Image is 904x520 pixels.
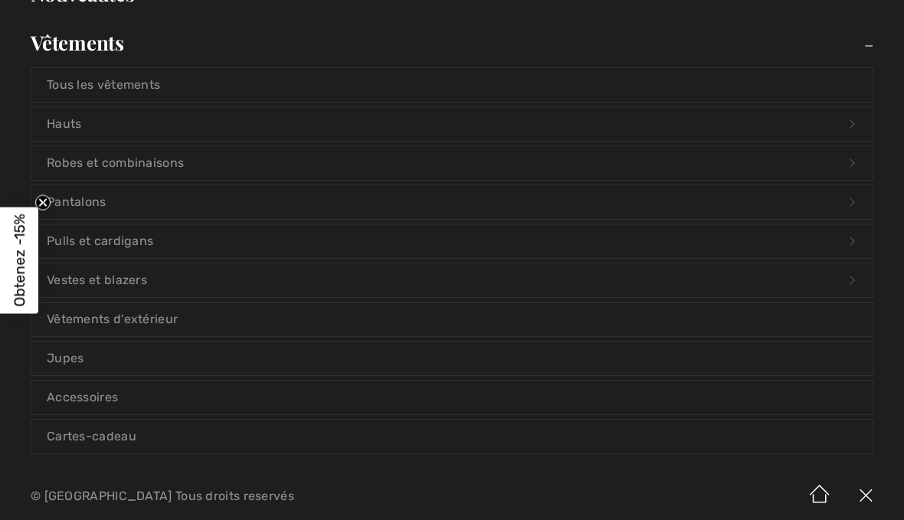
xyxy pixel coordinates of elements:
[31,381,873,414] a: Accessoires
[797,473,843,520] img: Accueil
[31,185,873,219] a: Pantalons
[31,491,531,502] p: © [GEOGRAPHIC_DATA] Tous droits reservés
[35,195,51,210] button: Close teaser
[31,263,873,297] a: Vestes et blazers
[15,26,889,60] a: Vêtements
[35,11,66,25] span: Aide
[31,224,873,258] a: Pulls et cardigans
[31,146,873,180] a: Robes et combinaisons
[11,214,28,306] span: Obtenez -15%
[843,473,889,520] img: X
[31,107,873,141] a: Hauts
[31,68,873,102] a: Tous les vêtements
[31,342,873,375] a: Jupes
[31,303,873,336] a: Vêtements d'extérieur
[31,420,873,453] a: Cartes-cadeau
